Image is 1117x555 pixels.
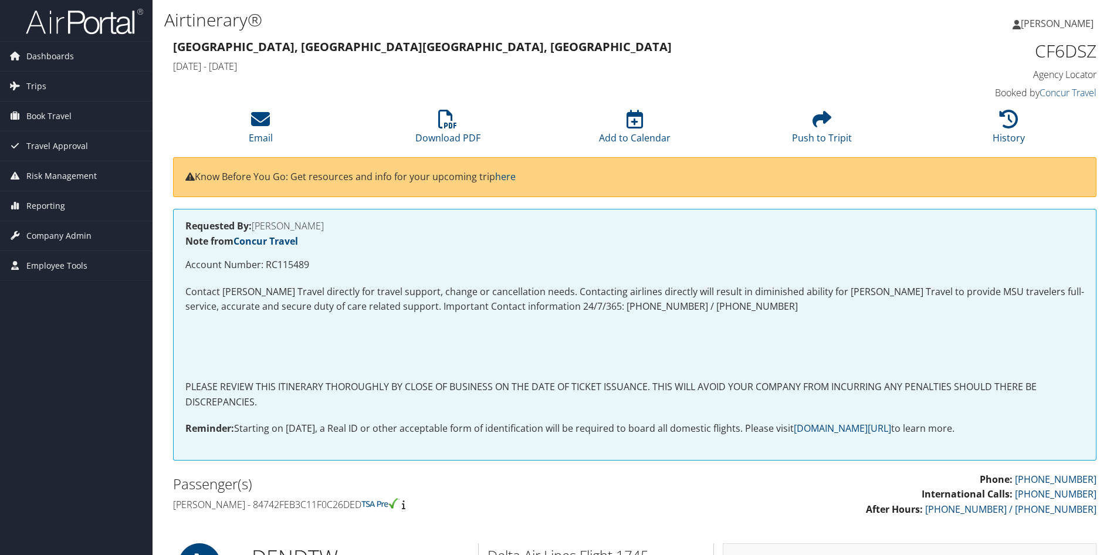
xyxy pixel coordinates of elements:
a: Concur Travel [233,235,298,248]
a: History [993,116,1025,144]
h1: Airtinerary® [164,8,791,32]
span: [PERSON_NAME] [1021,17,1094,30]
span: Dashboards [26,42,74,71]
a: Download PDF [415,116,480,144]
a: Add to Calendar [599,116,671,144]
p: Know Before You Go: Get resources and info for your upcoming trip [185,170,1084,185]
h1: CF6DSZ [879,39,1096,63]
p: Starting on [DATE], a Real ID or other acceptable form of identification will be required to boar... [185,421,1084,436]
span: Company Admin [26,221,92,251]
span: Employee Tools [26,251,87,280]
p: Account Number: RC115489 [185,258,1084,273]
img: airportal-logo.png [26,8,143,35]
a: [PHONE_NUMBER] [1015,473,1096,486]
a: [PHONE_NUMBER] / [PHONE_NUMBER] [925,503,1096,516]
span: Book Travel [26,101,72,131]
h2: Passenger(s) [173,474,626,494]
strong: [GEOGRAPHIC_DATA], [GEOGRAPHIC_DATA] [GEOGRAPHIC_DATA], [GEOGRAPHIC_DATA] [173,39,672,55]
a: [DOMAIN_NAME][URL] [794,422,891,435]
strong: Requested By: [185,219,252,232]
strong: After Hours: [866,503,923,516]
span: Risk Management [26,161,97,191]
a: Email [249,116,273,144]
a: [PERSON_NAME] [1013,6,1105,41]
a: [PHONE_NUMBER] [1015,488,1096,500]
a: Push to Tripit [792,116,852,144]
h4: [PERSON_NAME] - 84742FEB3C11F0C26DED [173,498,626,511]
p: Contact [PERSON_NAME] Travel directly for travel support, change or cancellation needs. Contactin... [185,285,1084,314]
a: here [495,170,516,183]
strong: Phone: [980,473,1013,486]
span: Trips [26,72,46,101]
span: Reporting [26,191,65,221]
h4: Booked by [879,86,1096,99]
strong: Reminder: [185,422,234,435]
h4: Agency Locator [879,68,1096,81]
img: tsa-precheck.png [361,498,400,509]
strong: Note from [185,235,298,248]
span: Travel Approval [26,131,88,161]
strong: International Calls: [922,488,1013,500]
h4: [PERSON_NAME] [185,221,1084,231]
a: Concur Travel [1040,86,1096,99]
p: PLEASE REVIEW THIS ITINERARY THOROUGHLY BY CLOSE OF BUSINESS ON THE DATE OF TICKET ISSUANCE. THIS... [185,380,1084,410]
h4: [DATE] - [DATE] [173,60,861,73]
